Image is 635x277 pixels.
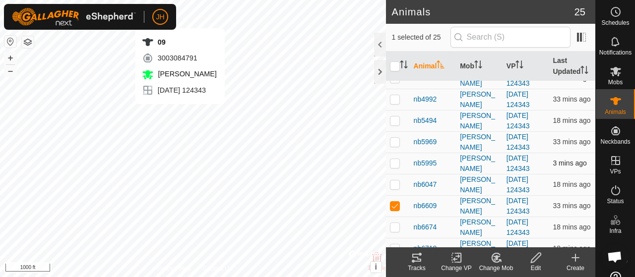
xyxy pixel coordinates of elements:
[574,4,585,19] span: 25
[414,201,437,211] span: nb6609
[580,67,588,75] p-sorticon: Activate to sort
[553,202,590,210] span: 27 Aug 2025, 9:48 am
[460,217,499,238] div: [PERSON_NAME]
[599,50,632,55] span: Notifications
[603,258,628,264] span: Heatmap
[601,20,629,26] span: Schedules
[456,52,503,81] th: Mob
[556,264,595,273] div: Create
[414,243,437,254] span: nb6718
[4,52,16,64] button: +
[553,95,590,103] span: 27 Aug 2025, 9:48 am
[507,218,530,236] a: [DATE] 124343
[601,243,628,270] a: Open chat
[460,238,499,259] div: [PERSON_NAME]
[410,52,456,81] th: Animal
[142,52,217,64] div: 3003084791
[553,116,590,124] span: 27 Aug 2025, 10:03 am
[607,198,624,204] span: Status
[375,263,377,271] span: i
[437,62,444,70] p-sorticon: Activate to sort
[553,180,590,188] span: 27 Aug 2025, 10:03 am
[460,174,499,195] div: [PERSON_NAME]
[610,168,621,174] span: VPs
[414,94,437,105] span: nb4992
[507,239,530,258] a: [DATE] 124343
[392,32,450,43] span: 1 selected of 25
[507,111,530,130] a: [DATE] 124343
[553,244,590,252] span: 27 Aug 2025, 10:03 am
[414,222,437,232] span: nb6674
[600,139,630,145] span: Neckbands
[392,6,574,18] h2: Animals
[515,62,523,70] p-sorticon: Activate to sort
[156,70,217,78] span: [PERSON_NAME]
[553,223,590,231] span: 27 Aug 2025, 10:03 am
[474,62,482,70] p-sorticon: Activate to sort
[397,264,437,273] div: Tracks
[371,262,381,273] button: i
[460,89,499,110] div: [PERSON_NAME]
[507,90,530,109] a: [DATE] 124343
[549,52,595,81] th: Last Updated
[503,52,549,81] th: VP
[12,8,136,26] img: Gallagher Logo
[460,196,499,217] div: [PERSON_NAME]
[553,138,590,146] span: 27 Aug 2025, 9:48 am
[437,264,476,273] div: Change VP
[22,36,34,48] button: Map Layers
[460,111,499,131] div: [PERSON_NAME]
[414,179,437,190] span: nb6047
[400,62,408,70] p-sorticon: Activate to sort
[414,137,437,147] span: nb5969
[154,264,191,273] a: Privacy Policy
[507,133,530,151] a: [DATE] 124343
[507,69,530,87] a: [DATE] 124343
[507,154,530,172] a: [DATE] 124343
[450,27,571,48] input: Search (S)
[507,175,530,194] a: [DATE] 124343
[460,153,499,174] div: [PERSON_NAME]
[460,132,499,153] div: [PERSON_NAME]
[516,264,556,273] div: Edit
[476,264,516,273] div: Change Mob
[605,109,626,115] span: Animals
[414,115,437,126] span: nb5494
[202,264,232,273] a: Contact Us
[4,65,16,77] button: –
[142,84,217,96] div: [DATE] 124343
[507,197,530,215] a: [DATE] 124343
[414,158,437,168] span: nb5995
[609,228,621,234] span: Infra
[142,36,217,48] div: 09
[4,36,16,48] button: Reset Map
[156,12,164,22] span: JH
[608,79,623,85] span: Mobs
[553,159,586,167] span: 27 Aug 2025, 10:18 am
